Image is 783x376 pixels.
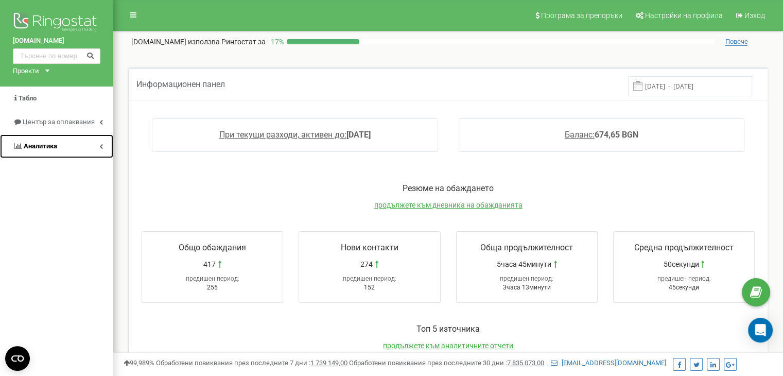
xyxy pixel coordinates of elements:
[480,243,573,252] span: Обща продължителност
[360,259,373,269] span: 274
[364,284,375,291] span: 152
[349,359,544,367] span: Обработени повиквания през последните 30 дни :
[5,346,30,371] button: Open CMP widget
[29,16,50,25] div: v 4.0.25
[541,11,622,20] span: Програма за препоръки
[131,37,266,47] p: [DOMAIN_NAME]
[207,284,218,291] span: 255
[124,359,154,367] span: 99,989%
[13,48,100,64] input: Търсене по номер
[744,11,765,20] span: Изход
[657,275,710,282] span: предишен период:
[203,259,216,269] span: 417
[565,130,638,140] a: Баланс:674,65 BGN
[13,66,39,76] div: Проекти
[403,183,494,193] span: Резюме на обаждането
[186,275,239,282] span: предишен период:
[663,259,699,269] span: 50секунди
[219,130,371,140] a: При текущи разходи, активен до:[DATE]
[341,243,398,252] span: Нови контакти
[24,142,57,150] span: Аналитика
[503,284,551,291] span: 3часа 13минути
[725,38,747,46] span: Повече
[156,359,347,367] span: Обработени повиквания през последните 7 дни :
[136,79,225,89] span: Информационен панел
[500,275,553,282] span: предишен период:
[13,10,100,36] img: Ringostat logo
[104,60,112,68] img: tab_keywords_by_traffic_grey.svg
[16,16,25,25] img: logo_orange.svg
[634,243,734,252] span: Средна продължителност
[266,37,287,47] p: 17 %
[551,359,666,367] a: [EMAIL_ADDRESS][DOMAIN_NAME]
[13,36,100,46] a: [DOMAIN_NAME]
[497,259,551,269] span: 5часа 45минути
[219,130,346,140] span: При текущи разходи, активен до:
[565,130,595,140] span: Баланс:
[27,27,113,35] div: Domain: [DOMAIN_NAME]
[748,318,773,343] div: Open Intercom Messenger
[188,38,266,46] span: използва Рингостат за
[115,61,170,67] div: Keywords by Traffic
[374,201,523,209] a: продължете към дневника на обажданията
[41,61,92,67] div: Domain Overview
[507,359,544,367] u: 7 835 073,00
[343,275,396,282] span: предишен период:
[19,94,37,102] span: Табло
[645,11,723,20] span: Настройки на профила
[310,359,347,367] u: 1 739 149,00
[416,324,480,334] span: Топ 5 източника
[383,341,513,350] a: продължете към аналитичните отчети
[23,118,95,126] span: Център за оплаквания
[30,60,38,68] img: tab_domain_overview_orange.svg
[669,284,699,291] span: 45секунди
[16,27,25,35] img: website_grey.svg
[179,243,246,252] span: Общо обаждания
